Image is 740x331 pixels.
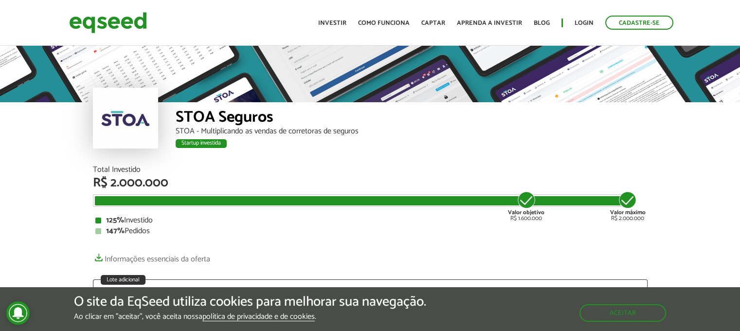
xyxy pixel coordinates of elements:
[106,214,124,227] strong: 125%
[579,304,666,322] button: Aceitar
[95,217,645,224] div: Investido
[358,20,410,26] a: Como funciona
[457,20,522,26] a: Aprenda a investir
[605,16,673,30] a: Cadastre-se
[106,224,125,238] strong: 147%
[508,208,544,217] strong: Valor objetivo
[176,128,648,135] div: STOA - Multiplicando as vendas de corretoras de seguros
[202,313,315,321] a: política de privacidade e de cookies
[74,312,426,321] p: Ao clicar em "aceitar", você aceita nossa .
[74,294,426,310] h5: O site da EqSeed utiliza cookies para melhorar sua navegação.
[421,20,445,26] a: Captar
[101,275,145,285] div: Lote adicional
[93,250,210,263] a: Informações essenciais da oferta
[176,139,227,148] div: Startup investida
[93,177,648,189] div: R$ 2.000.000
[69,10,147,36] img: EqSeed
[93,166,648,174] div: Total Investido
[575,20,594,26] a: Login
[534,20,550,26] a: Blog
[610,190,646,221] div: R$ 2.000.000
[318,20,346,26] a: Investir
[95,227,645,235] div: Pedidos
[508,190,544,221] div: R$ 1.600.000
[176,110,648,128] div: STOA Seguros
[610,208,646,217] strong: Valor máximo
